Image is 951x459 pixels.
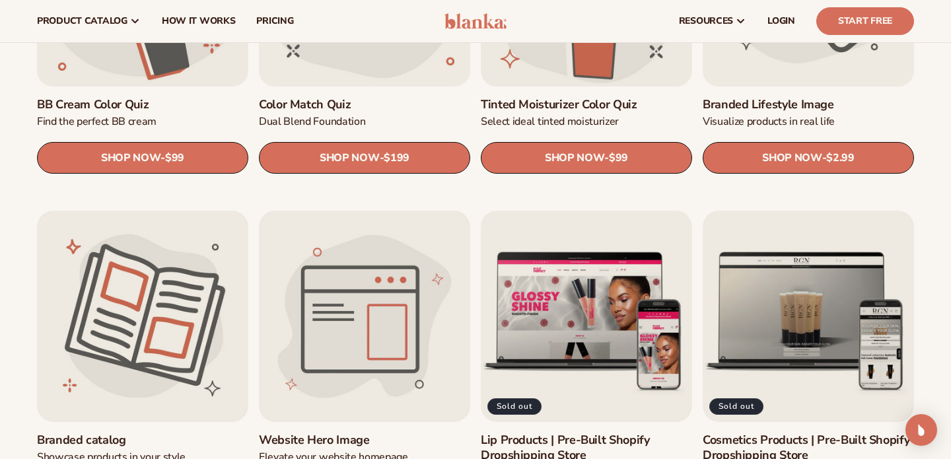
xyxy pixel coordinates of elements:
span: LOGIN [767,16,795,26]
span: How It Works [162,16,236,26]
a: Color Match Quiz [259,97,470,112]
span: resources [679,16,733,26]
a: SHOP NOW- $2.99 [703,142,914,174]
a: Start Free [816,7,914,35]
span: $2.99 [826,152,854,164]
span: SHOP NOW [320,151,379,164]
span: $99 [165,152,184,164]
a: Tinted Moisturizer Color Quiz [481,97,692,112]
span: SHOP NOW [762,151,822,164]
span: $199 [384,152,409,164]
a: SHOP NOW- $99 [481,142,692,174]
span: SHOP NOW [101,151,160,164]
span: pricing [256,16,293,26]
a: Branded catalog [37,433,248,448]
a: SHOP NOW- $199 [259,142,470,174]
span: product catalog [37,16,127,26]
a: SHOP NOW- $99 [37,142,248,174]
span: $99 [609,152,628,164]
span: SHOP NOW [545,151,604,164]
div: Open Intercom Messenger [905,414,937,446]
a: Website Hero Image [259,433,470,448]
a: BB Cream Color Quiz [37,97,248,112]
img: logo [444,13,507,29]
a: Branded Lifestyle Image [703,97,914,112]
